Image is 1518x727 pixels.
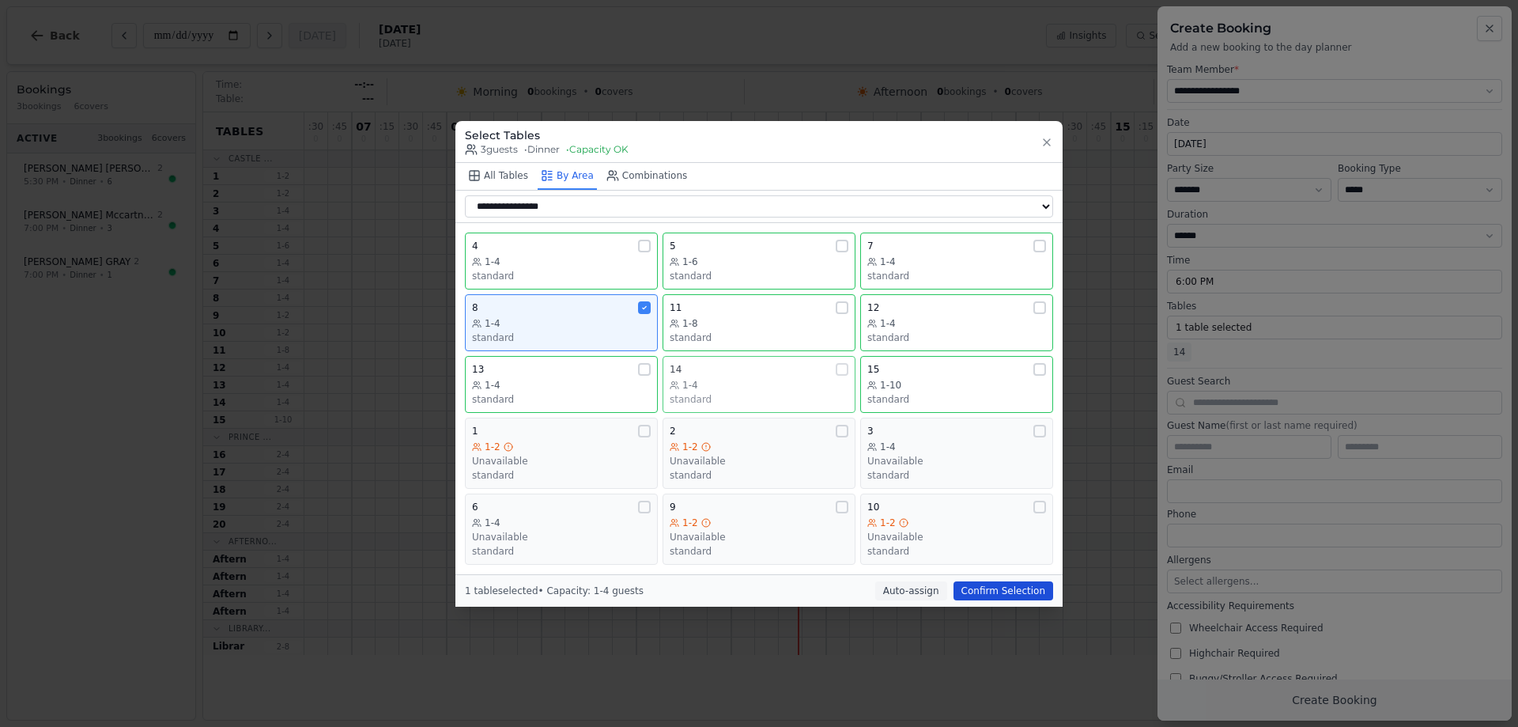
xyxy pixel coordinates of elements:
[670,501,676,513] span: 9
[670,425,676,437] span: 2
[860,356,1053,413] button: 151-10standard
[485,379,500,392] span: 1-4
[472,240,478,252] span: 4
[682,379,698,392] span: 1-4
[465,356,658,413] button: 131-4standard
[465,127,629,143] h3: Select Tables
[670,270,848,282] div: standard
[465,418,658,489] button: 11-2Unavailablestandard
[465,294,658,351] button: 81-4standard
[663,294,855,351] button: 111-8standard
[875,581,947,600] button: Auto-assign
[670,469,848,482] div: standard
[867,469,1046,482] div: standard
[670,531,848,543] div: Unavailable
[867,425,874,437] span: 3
[663,233,855,290] button: 51-6standard
[472,531,651,543] div: Unavailable
[867,501,879,513] span: 10
[860,494,1053,565] button: 101-2Unavailablestandard
[472,363,484,376] span: 13
[860,233,1053,290] button: 71-4standard
[472,301,478,314] span: 8
[867,545,1046,558] div: standard
[670,301,682,314] span: 11
[867,240,874,252] span: 7
[867,331,1046,344] div: standard
[682,317,698,330] span: 1-8
[867,393,1046,406] div: standard
[682,517,698,529] span: 1-2
[670,240,676,252] span: 5
[880,517,896,529] span: 1-2
[472,331,651,344] div: standard
[485,256,500,268] span: 1-4
[538,163,597,190] button: By Area
[867,363,879,376] span: 15
[472,270,651,282] div: standard
[472,393,651,406] div: standard
[465,585,644,596] span: 1 table selected • Capacity: 1-4 guests
[524,143,560,156] span: • Dinner
[867,301,879,314] span: 12
[465,143,518,156] span: 3 guests
[472,501,478,513] span: 6
[663,418,855,489] button: 21-2Unavailablestandard
[465,494,658,565] button: 61-4Unavailablestandard
[465,233,658,290] button: 41-4standard
[670,393,848,406] div: standard
[880,317,896,330] span: 1-4
[603,163,691,190] button: Combinations
[682,256,698,268] span: 1-6
[867,270,1046,282] div: standard
[953,581,1053,600] button: Confirm Selection
[472,425,478,437] span: 1
[880,441,896,453] span: 1-4
[566,143,629,156] span: • Capacity OK
[670,545,848,558] div: standard
[465,163,531,190] button: All Tables
[867,531,1046,543] div: Unavailable
[880,256,896,268] span: 1-4
[663,356,855,413] button: 141-4standard
[670,455,848,468] div: Unavailable
[485,517,500,529] span: 1-4
[860,294,1053,351] button: 121-4standard
[670,363,682,376] span: 14
[485,441,500,453] span: 1-2
[867,455,1046,468] div: Unavailable
[472,469,651,482] div: standard
[472,545,651,558] div: standard
[663,494,855,565] button: 91-2Unavailablestandard
[472,455,651,468] div: Unavailable
[670,331,848,344] div: standard
[860,418,1053,489] button: 31-4Unavailablestandard
[880,379,901,392] span: 1-10
[682,441,698,453] span: 1-2
[485,317,500,330] span: 1-4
